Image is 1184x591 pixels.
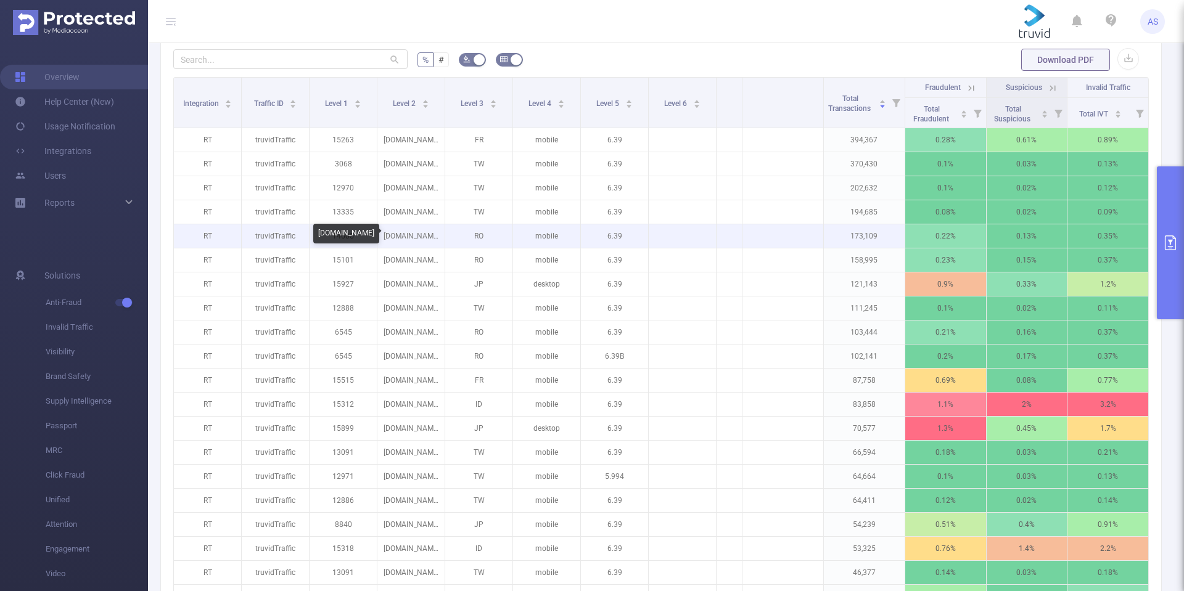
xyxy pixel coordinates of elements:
[310,248,377,272] p: 15101
[46,364,148,389] span: Brand Safety
[445,561,512,584] p: TW
[693,103,700,107] i: icon: caret-down
[987,128,1067,152] p: 0.61%
[174,152,241,176] p: RT
[905,296,986,320] p: 0.1%
[824,561,905,584] p: 46,377
[828,94,873,113] span: Total Transactions
[905,200,986,224] p: 0.08%
[987,248,1067,272] p: 0.15%
[581,561,648,584] p: 6.39
[377,320,445,344] p: [DOMAIN_NAME]
[987,489,1067,512] p: 0.02%
[824,176,905,200] p: 202,632
[46,561,148,586] span: Video
[13,10,135,35] img: Protected Media
[174,320,241,344] p: RT
[174,441,241,464] p: RT
[174,465,241,488] p: RT
[557,98,565,105] div: Sort
[310,489,377,512] p: 12886
[824,537,905,560] p: 53,325
[445,344,512,368] p: RO
[242,561,309,584] p: truvidTraffic
[174,248,241,272] p: RT
[596,99,621,108] span: Level 5
[461,99,485,108] span: Level 3
[905,248,986,272] p: 0.23%
[242,537,309,560] p: truvidTraffic
[174,489,241,512] p: RT
[242,152,309,176] p: truvidTraffic
[174,417,241,440] p: RT
[1067,152,1148,176] p: 0.13%
[325,99,350,108] span: Level 1
[354,98,361,102] i: icon: caret-up
[445,489,512,512] p: TW
[581,272,648,296] p: 6.39
[528,99,553,108] span: Level 4
[15,65,80,89] a: Overview
[242,272,309,296] p: truvidTraffic
[174,344,241,368] p: RT
[310,344,377,368] p: 6545
[44,190,75,215] a: Reports
[242,224,309,248] p: truvidTraffic
[1067,417,1148,440] p: 1.7%
[174,513,241,536] p: RT
[445,417,512,440] p: JP
[1041,108,1048,116] div: Sort
[242,296,309,320] p: truvidTraffic
[377,537,445,560] p: [DOMAIN_NAME]
[445,248,512,272] p: RO
[581,513,648,536] p: 6.39
[183,99,221,108] span: Integration
[905,176,986,200] p: 0.1%
[310,393,377,416] p: 15312
[44,263,80,288] span: Solutions
[1148,9,1158,34] span: AS
[905,344,986,368] p: 0.2%
[46,315,148,340] span: Invalid Traffic
[905,465,986,488] p: 0.1%
[824,489,905,512] p: 64,411
[377,200,445,224] p: [DOMAIN_NAME]
[1067,320,1148,344] p: 0.37%
[581,465,648,488] p: 5.994
[310,176,377,200] p: 12970
[824,224,905,248] p: 173,109
[960,113,967,116] i: icon: caret-down
[46,340,148,364] span: Visibility
[377,128,445,152] p: [DOMAIN_NAME]
[422,98,429,102] i: icon: caret-up
[242,200,309,224] p: truvidTraffic
[422,55,429,65] span: %
[1067,224,1148,248] p: 0.35%
[824,344,905,368] p: 102,141
[879,98,886,105] div: Sort
[242,489,309,512] p: truvidTraffic
[225,98,232,102] i: icon: caret-up
[513,441,580,464] p: mobile
[987,344,1067,368] p: 0.17%
[987,369,1067,392] p: 0.08%
[987,152,1067,176] p: 0.03%
[581,441,648,464] p: 6.39
[173,49,408,69] input: Search...
[310,369,377,392] p: 15515
[500,55,508,63] i: icon: table
[377,513,445,536] p: [DOMAIN_NAME]
[15,114,115,139] a: Usage Notification
[905,152,986,176] p: 0.1%
[625,98,632,102] i: icon: caret-up
[824,128,905,152] p: 394,367
[377,176,445,200] p: [DOMAIN_NAME]
[377,393,445,416] p: [DOMAIN_NAME]
[310,513,377,536] p: 8840
[463,55,471,63] i: icon: bg-colors
[445,465,512,488] p: TW
[1067,441,1148,464] p: 0.21%
[242,248,309,272] p: truvidTraffic
[824,296,905,320] p: 111,245
[242,128,309,152] p: truvidTraffic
